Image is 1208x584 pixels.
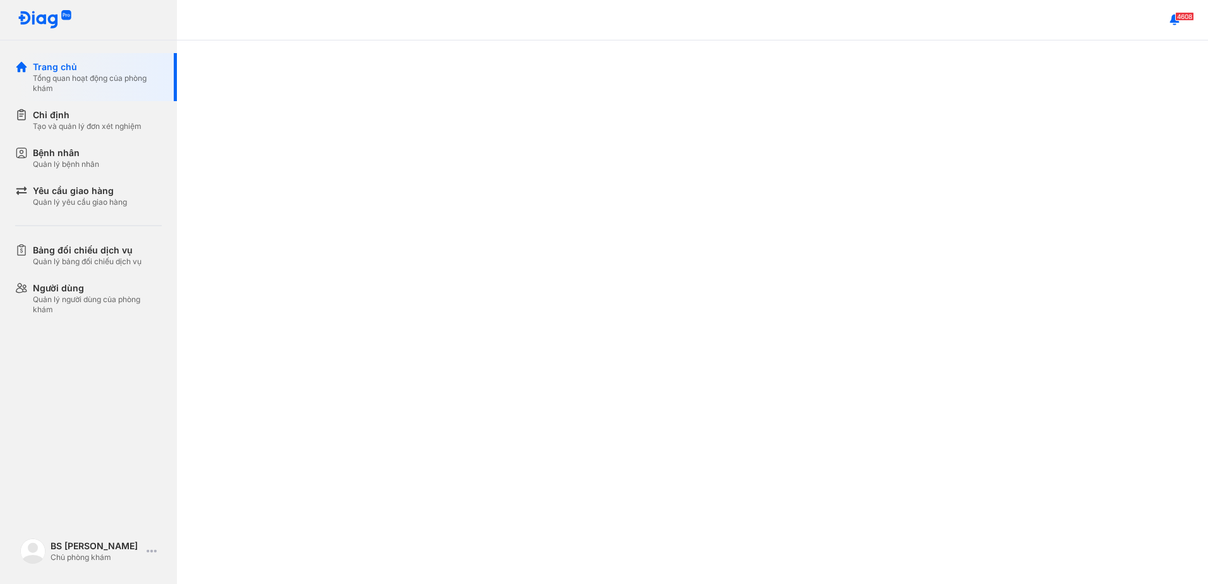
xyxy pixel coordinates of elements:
img: logo [18,10,72,30]
div: Quản lý bảng đối chiếu dịch vụ [33,257,142,267]
div: Trang chủ [33,61,162,73]
div: Người dùng [33,282,162,295]
span: 4608 [1175,12,1194,21]
div: Quản lý người dùng của phòng khám [33,295,162,315]
div: Bảng đối chiếu dịch vụ [33,244,142,257]
div: Bệnh nhân [33,147,99,159]
img: logo [20,538,45,564]
div: Quản lý bệnh nhân [33,159,99,169]
div: Yêu cầu giao hàng [33,185,127,197]
div: Tạo và quản lý đơn xét nghiệm [33,121,142,131]
div: BS [PERSON_NAME] [51,540,142,552]
div: Chủ phòng khám [51,552,142,563]
div: Chỉ định [33,109,142,121]
div: Tổng quan hoạt động của phòng khám [33,73,162,94]
div: Quản lý yêu cầu giao hàng [33,197,127,207]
